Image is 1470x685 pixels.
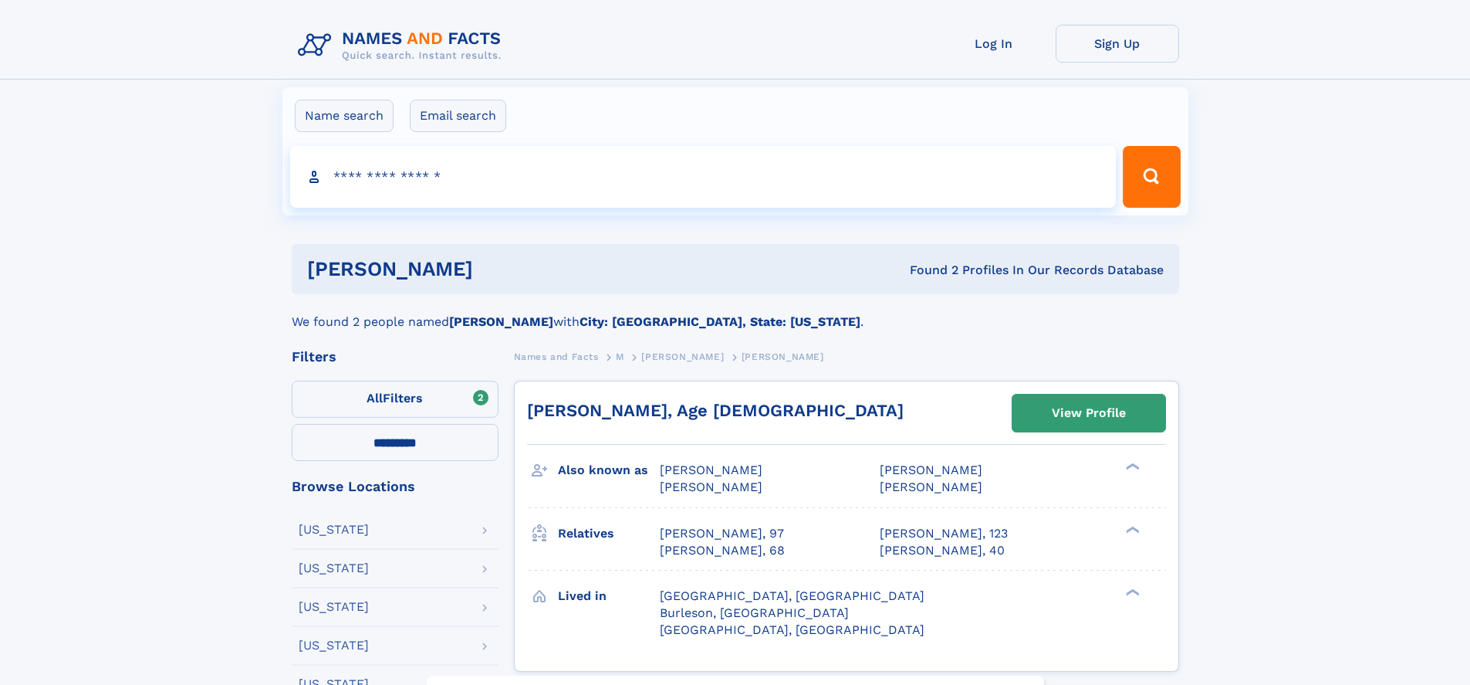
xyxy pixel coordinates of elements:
div: ❯ [1122,524,1141,534]
b: City: [GEOGRAPHIC_DATA], State: [US_STATE] [580,314,860,329]
div: [US_STATE] [299,524,369,536]
div: Found 2 Profiles In Our Records Database [691,262,1164,279]
div: Filters [292,350,498,364]
span: Burleson, [GEOGRAPHIC_DATA] [660,605,849,620]
a: [PERSON_NAME] [641,347,724,366]
a: [PERSON_NAME], 40 [880,542,1005,559]
h3: Relatives [558,521,660,547]
b: [PERSON_NAME] [449,314,553,329]
a: [PERSON_NAME], Age [DEMOGRAPHIC_DATA] [527,401,904,420]
label: Email search [410,100,506,132]
a: Names and Facts [514,347,599,366]
div: ❯ [1122,587,1141,597]
h3: Lived in [558,583,660,609]
a: M [616,347,624,366]
span: [GEOGRAPHIC_DATA], [GEOGRAPHIC_DATA] [660,588,924,603]
div: [US_STATE] [299,639,369,652]
span: [PERSON_NAME] [660,480,762,494]
input: search input [290,146,1117,208]
img: Logo Names and Facts [292,25,514,66]
a: Log In [932,25,1056,63]
div: [US_STATE] [299,601,369,613]
span: M [616,351,624,362]
label: Name search [295,100,394,132]
a: [PERSON_NAME], 97 [660,525,784,542]
div: We found 2 people named with . [292,294,1179,331]
a: Sign Up [1056,25,1179,63]
div: ❯ [1122,462,1141,472]
span: [GEOGRAPHIC_DATA], [GEOGRAPHIC_DATA] [660,622,924,637]
label: Filters [292,381,498,418]
span: [PERSON_NAME] [660,463,762,477]
div: [US_STATE] [299,562,369,575]
span: [PERSON_NAME] [880,463,982,477]
a: View Profile [1012,395,1165,432]
span: [PERSON_NAME] [641,351,724,362]
h3: Also known as [558,457,660,483]
span: [PERSON_NAME] [880,480,982,494]
a: [PERSON_NAME], 68 [660,542,785,559]
h1: [PERSON_NAME] [307,259,691,279]
div: View Profile [1052,395,1126,431]
span: All [367,391,383,405]
a: [PERSON_NAME], 123 [880,525,1008,542]
span: [PERSON_NAME] [742,351,824,362]
button: Search Button [1123,146,1180,208]
div: Browse Locations [292,480,498,493]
